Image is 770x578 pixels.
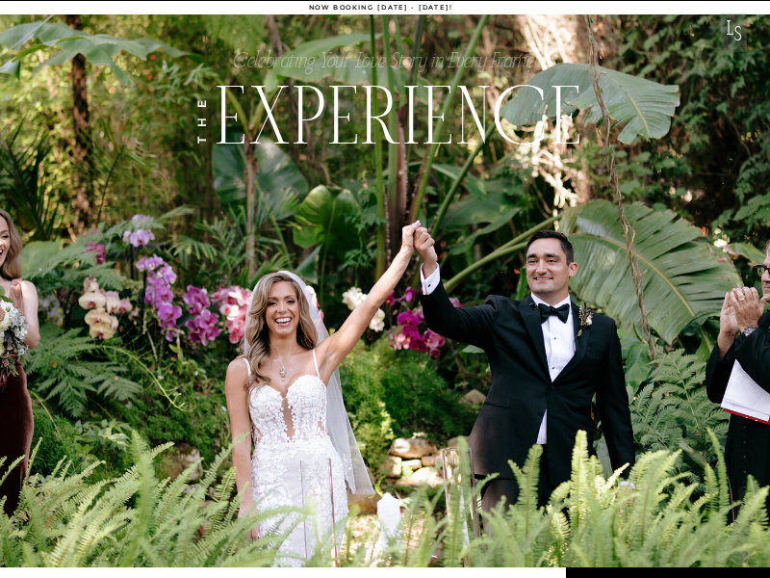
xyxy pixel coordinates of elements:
[193,99,210,143] h3: the
[717,21,743,52] p: L
[21,2,740,14] p: now booking [DATE] - [DATE]!
[216,76,582,154] h1: EXPERIENCE
[209,50,561,76] h2: Celebrating Your Love Story in Every Frame!
[731,27,747,44] p: s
